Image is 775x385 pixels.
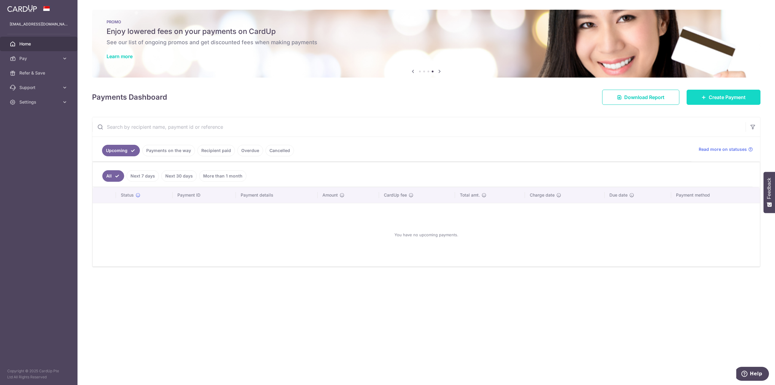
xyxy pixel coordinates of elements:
[199,170,246,182] a: More than 1 month
[709,94,746,101] span: Create Payment
[609,192,628,198] span: Due date
[602,90,679,105] a: Download Report
[173,187,236,203] th: Payment ID
[237,145,263,156] a: Overdue
[10,21,68,27] p: [EMAIL_ADDRESS][DOMAIN_NAME]
[102,170,124,182] a: All
[19,41,59,47] span: Home
[107,53,133,59] a: Learn more
[121,192,134,198] span: Status
[736,367,769,382] iframe: Opens a widget where you can find more information
[127,170,159,182] a: Next 7 days
[92,117,746,137] input: Search by recipient name, payment id or reference
[161,170,197,182] a: Next 30 days
[107,19,746,24] p: PROMO
[699,146,753,152] a: Read more on statuses
[236,187,318,203] th: Payment details
[19,55,59,61] span: Pay
[92,10,760,78] img: Latest Promos banner
[384,192,407,198] span: CardUp fee
[142,145,195,156] a: Payments on the way
[530,192,555,198] span: Charge date
[19,99,59,105] span: Settings
[102,145,140,156] a: Upcoming
[107,27,746,36] h5: Enjoy lowered fees on your payments on CardUp
[19,70,59,76] span: Refer & Save
[763,172,775,213] button: Feedback - Show survey
[687,90,760,105] a: Create Payment
[92,92,167,103] h4: Payments Dashboard
[107,39,746,46] h6: See our list of ongoing promos and get discounted fees when making payments
[322,192,338,198] span: Amount
[197,145,235,156] a: Recipient paid
[699,146,747,152] span: Read more on statuses
[19,85,59,91] span: Support
[460,192,480,198] span: Total amt.
[265,145,294,156] a: Cancelled
[100,208,753,261] div: You have no upcoming payments.
[671,187,760,203] th: Payment method
[624,94,665,101] span: Download Report
[7,5,37,12] img: CardUp
[767,178,772,199] span: Feedback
